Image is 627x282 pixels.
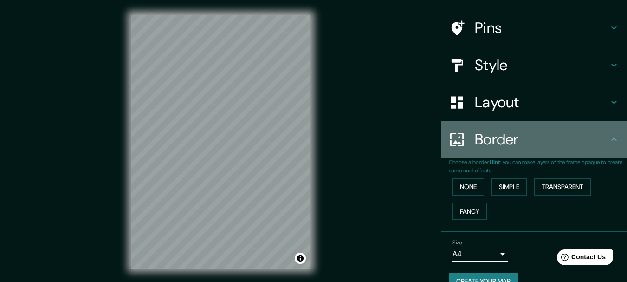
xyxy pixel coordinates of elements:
button: Simple [491,178,527,196]
p: Choose a border. : you can make layers of the frame opaque to create some cool effects. [449,158,627,175]
div: Pins [441,9,627,46]
button: Toggle attribution [295,253,306,264]
h4: Layout [475,93,608,111]
div: Border [441,121,627,158]
div: A4 [452,247,508,262]
b: Hint [490,158,500,166]
button: None [452,178,484,196]
button: Fancy [452,203,487,220]
iframe: Help widget launcher [544,246,617,272]
button: Transparent [534,178,591,196]
div: Layout [441,84,627,121]
label: Size [452,239,462,247]
h4: Style [475,56,608,74]
h4: Pins [475,19,608,37]
canvas: Map [131,15,310,269]
h4: Border [475,130,608,149]
div: Style [441,46,627,84]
